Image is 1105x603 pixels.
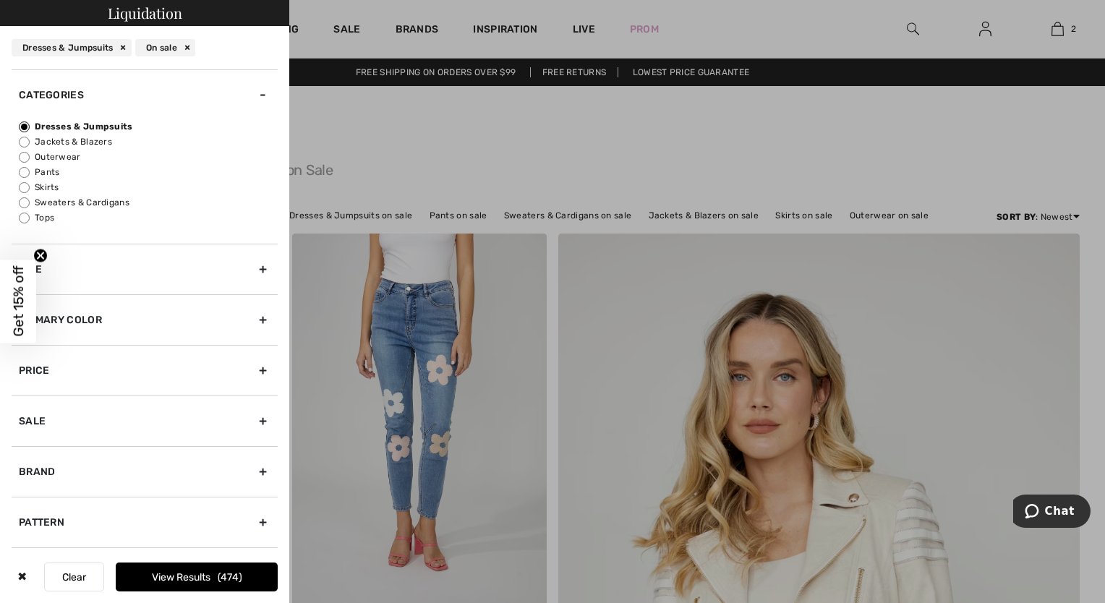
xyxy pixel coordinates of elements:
[10,266,27,337] span: Get 15% off
[1013,495,1091,531] iframe: Opens a widget where you can chat to one of our agents
[19,213,30,223] input: Tops
[12,294,278,345] div: Primary Color
[19,152,30,163] input: Outerwear
[19,166,278,179] label: Pants
[12,497,278,547] div: Pattern
[19,135,278,148] label: Jackets & Blazers
[33,249,48,263] button: Close teaser
[218,571,242,583] span: 474
[19,150,278,163] label: Outerwear
[19,167,30,178] input: Pants
[12,244,278,294] div: Size
[19,211,278,224] label: Tops
[12,39,132,56] div: Dresses & Jumpsuits
[19,196,278,209] label: Sweaters & Cardigans
[12,69,278,120] div: Categories
[12,446,278,497] div: Brand
[19,120,278,133] label: Dresses & Jumpsuits
[135,39,195,56] div: On sale
[116,563,278,591] button: View Results474
[12,547,278,598] div: Sleeve length
[19,197,30,208] input: Sweaters & Cardigans
[19,137,30,147] input: Jackets & Blazers
[19,181,278,194] label: Skirts
[44,563,104,591] button: Clear
[12,395,278,446] div: Sale
[12,345,278,395] div: Price
[19,121,30,132] input: Dresses & Jumpsuits
[12,563,33,591] div: ✖
[19,182,30,193] input: Skirts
